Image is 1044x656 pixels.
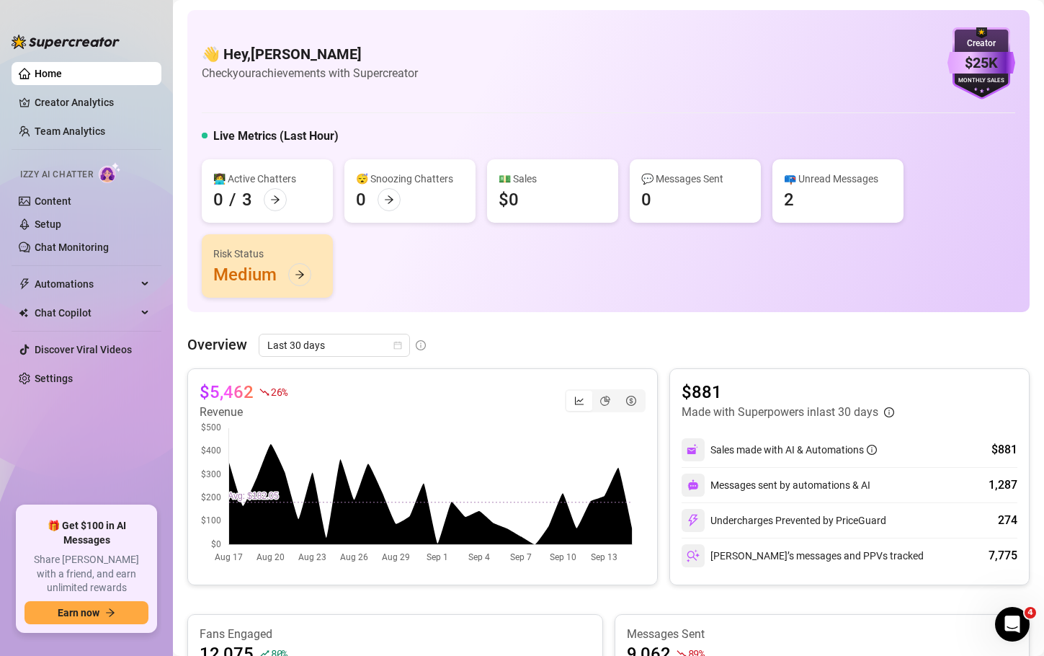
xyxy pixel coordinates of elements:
[884,407,894,417] span: info-circle
[19,308,28,318] img: Chat Copilot
[35,241,109,253] a: Chat Monitoring
[687,443,700,456] img: svg%3e
[574,396,584,406] span: line-chart
[24,519,148,547] span: 🎁 Get $100 in AI Messages
[35,301,137,324] span: Chat Copilot
[35,195,71,207] a: Content
[627,626,1018,642] article: Messages Sent
[499,188,519,211] div: $0
[24,553,148,595] span: Share [PERSON_NAME] with a friend, and earn unlimited rewards
[499,171,607,187] div: 💵 Sales
[200,381,254,404] article: $5,462
[19,278,30,290] span: thunderbolt
[200,404,287,421] article: Revenue
[947,37,1015,50] div: Creator
[213,188,223,211] div: 0
[565,389,646,412] div: segmented control
[687,549,700,562] img: svg%3e
[99,162,121,183] img: AI Chatter
[682,381,894,404] article: $881
[947,76,1015,86] div: Monthly Sales
[641,188,651,211] div: 0
[947,52,1015,74] div: $25K
[295,270,305,280] span: arrow-right
[35,373,73,384] a: Settings
[710,442,877,458] div: Sales made with AI & Automations
[947,27,1015,99] img: purple-badge-B9DA21FR.svg
[356,171,464,187] div: 😴 Snoozing Chatters
[213,128,339,145] h5: Live Metrics (Last Hour)
[784,188,794,211] div: 2
[20,168,93,182] span: Izzy AI Chatter
[270,195,280,205] span: arrow-right
[267,334,401,356] span: Last 30 days
[626,396,636,406] span: dollar-circle
[384,195,394,205] span: arrow-right
[213,171,321,187] div: 👩‍💻 Active Chatters
[687,479,699,491] img: svg%3e
[105,608,115,618] span: arrow-right
[687,514,700,527] img: svg%3e
[58,607,99,619] span: Earn now
[200,626,591,642] article: Fans Engaged
[393,341,402,350] span: calendar
[641,171,749,187] div: 💬 Messages Sent
[995,607,1030,642] iframe: Intercom live chat
[12,35,120,49] img: logo-BBDzfeDw.svg
[998,512,1017,529] div: 274
[600,396,610,406] span: pie-chart
[35,125,105,137] a: Team Analytics
[35,68,62,79] a: Home
[259,387,269,397] span: fall
[202,64,418,82] article: Check your achievements with Supercreator
[682,509,886,532] div: Undercharges Prevented by PriceGuard
[356,188,366,211] div: 0
[682,474,870,497] div: Messages sent by automations & AI
[271,385,287,399] span: 26 %
[35,344,132,355] a: Discover Viral Videos
[682,544,924,567] div: [PERSON_NAME]’s messages and PPVs tracked
[35,272,137,296] span: Automations
[35,218,61,230] a: Setup
[989,547,1017,564] div: 7,775
[24,601,148,624] button: Earn nowarrow-right
[682,404,878,421] article: Made with Superpowers in last 30 days
[1025,607,1036,619] span: 4
[784,171,892,187] div: 📪 Unread Messages
[242,188,252,211] div: 3
[991,441,1017,458] div: $881
[416,340,426,350] span: info-circle
[35,91,150,114] a: Creator Analytics
[989,477,1017,494] div: 1,287
[187,334,247,355] article: Overview
[867,445,877,455] span: info-circle
[202,44,418,64] h4: 👋 Hey, [PERSON_NAME]
[213,246,321,262] div: Risk Status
